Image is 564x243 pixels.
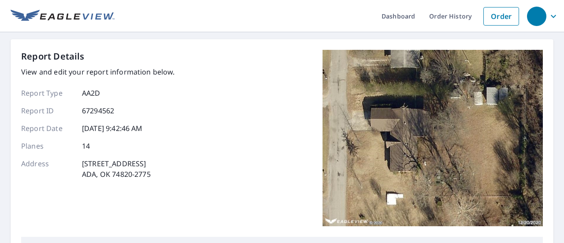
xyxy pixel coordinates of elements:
[82,123,143,134] p: [DATE] 9:42:46 AM
[21,141,74,151] p: Planes
[21,158,74,179] p: Address
[21,88,74,98] p: Report Type
[21,50,85,63] p: Report Details
[21,105,74,116] p: Report ID
[82,158,151,179] p: [STREET_ADDRESS] ADA, OK 74820-2775
[483,7,519,26] a: Order
[21,123,74,134] p: Report Date
[82,141,90,151] p: 14
[11,10,115,23] img: EV Logo
[323,50,543,226] img: Top image
[21,67,175,77] p: View and edit your report information below.
[82,105,114,116] p: 67294562
[82,88,100,98] p: AA2D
